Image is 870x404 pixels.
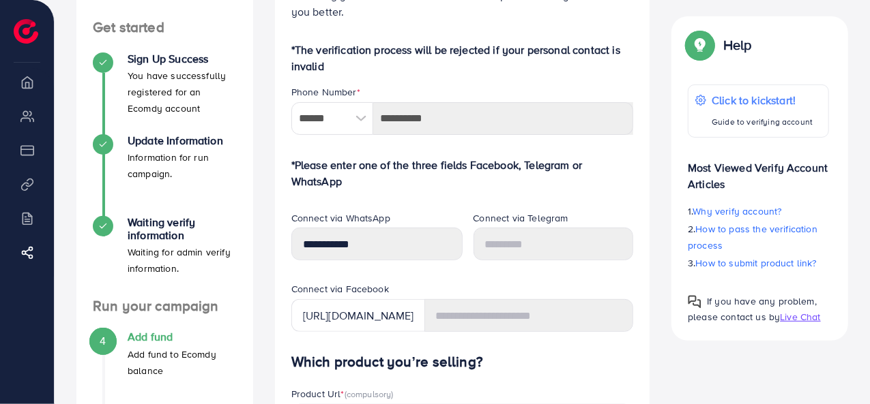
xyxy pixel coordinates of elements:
[688,203,829,219] p: 1.
[76,19,253,36] h4: Get started
[291,211,390,225] label: Connect via WhatsApp
[688,295,701,309] img: Popup guide
[128,134,237,147] h4: Update Information
[76,216,253,298] li: Waiting verify information
[128,244,237,277] p: Waiting for admin verify information.
[688,33,712,57] img: Popup guide
[723,37,752,53] p: Help
[688,222,817,252] span: How to pass the verification process
[291,42,634,74] p: *The verification process will be rejected if your personal contact is invalid
[688,255,829,271] p: 3.
[76,298,253,315] h4: Run your campaign
[291,299,425,332] div: [URL][DOMAIN_NAME]
[712,92,813,108] p: Click to kickstart!
[780,310,820,324] span: Live Chat
[712,114,813,130] p: Guide to verifying account
[688,294,817,324] span: If you have any problem, please contact us by
[345,388,394,400] span: (compulsory)
[688,149,829,192] p: Most Viewed Verify Account Articles
[14,19,38,44] img: logo
[76,52,253,134] li: Sign Up Success
[291,387,394,401] label: Product Url
[688,221,829,253] p: 2.
[128,67,237,116] p: You have successfully registered for an Ecomdy account
[812,343,860,394] iframe: Chat
[474,211,568,225] label: Connect via Telegram
[128,216,237,242] h4: Waiting verify information
[696,256,817,270] span: How to submit product link?
[128,346,237,379] p: Add fund to Ecomdy balance
[291,282,389,296] label: Connect via Facebook
[128,149,237,182] p: Information for run campaign.
[100,333,106,349] span: 4
[128,52,237,65] h4: Sign Up Success
[128,330,237,343] h4: Add fund
[76,134,253,216] li: Update Information
[291,354,634,371] h4: Which product you’re selling?
[693,204,782,218] span: Why verify account?
[291,157,634,189] p: *Please enter one of the three fields Facebook, Telegram or WhatsApp
[291,85,360,99] label: Phone Number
